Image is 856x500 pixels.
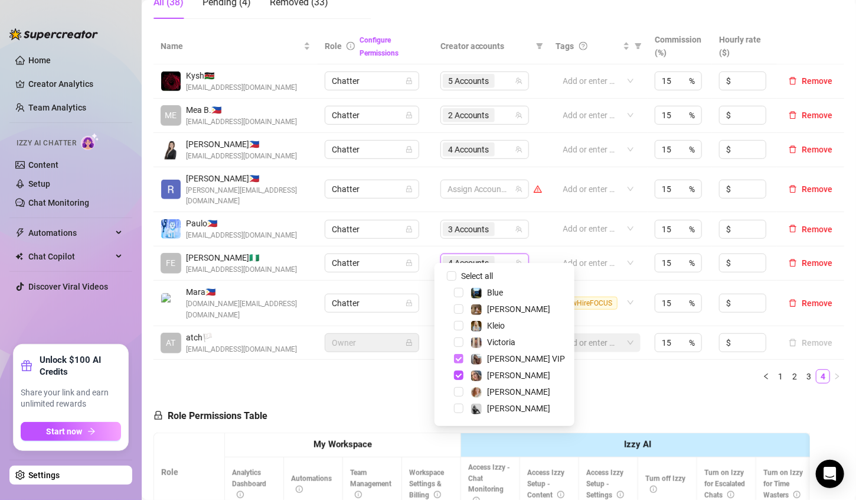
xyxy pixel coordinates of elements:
span: Select all [456,270,498,283]
span: arrow-right [87,427,96,436]
span: [PERSON_NAME][EMAIL_ADDRESS][DOMAIN_NAME] [186,185,311,207]
img: Kysh [161,72,181,91]
span: lock [406,259,413,267]
button: Remove [784,336,837,350]
span: Remove [802,145,832,154]
span: delete [789,225,797,233]
span: Access Izzy Setup - Settings [586,469,624,499]
span: lock [406,77,413,85]
span: ME [165,109,177,122]
span: Access Izzy Setup - Content [527,469,564,499]
span: Owner [332,334,412,352]
a: Team Analytics [28,103,86,112]
span: Share your link and earn unlimited rewards [21,387,121,410]
button: right [830,369,844,384]
span: filter [632,37,644,55]
span: Izzy AI Chatter [17,138,76,149]
span: 5 Accounts [448,74,489,87]
button: Remove [784,74,837,88]
span: lock [406,186,413,193]
strong: My Workspace [313,439,372,450]
a: Content [28,160,58,170]
img: Mara [161,293,181,313]
img: Jessa Cadiogan [161,140,181,160]
span: 4 Accounts [448,143,489,156]
span: atch 🏳️ [186,331,297,344]
a: 2 [788,370,801,383]
img: Grace Hunt [471,404,482,414]
span: info-circle [617,491,624,498]
th: Name [153,28,318,64]
span: Team Management [350,469,391,499]
span: 3 Accounts [448,223,489,236]
span: Chat Copilot [28,247,112,266]
span: Turn off Izzy [645,475,685,494]
a: 1 [774,370,787,383]
span: [PERSON_NAME] [487,387,550,397]
li: 3 [802,369,816,384]
span: 4 Accounts [443,256,495,270]
span: delete [789,259,797,267]
span: Remove [802,258,832,268]
span: lock [406,226,413,233]
span: Kysh 🇰🇪 [186,69,297,82]
li: Previous Page [759,369,773,384]
span: [EMAIL_ADDRESS][DOMAIN_NAME] [186,264,297,275]
span: team [515,186,522,193]
span: Automations [28,223,112,242]
a: Home [28,56,51,65]
span: Chatter [332,180,412,198]
span: Turn on Izzy for Escalated Chats [704,469,745,499]
span: info-circle [650,486,657,493]
img: Brooke [471,304,482,315]
span: question-circle [579,42,587,50]
span: 2 Accounts [443,108,495,122]
span: Select tree node [454,321,463,330]
span: Remove [802,111,832,120]
span: filter [536,43,543,50]
span: lock [406,146,413,153]
th: Hourly rate ($) [712,28,777,64]
span: [EMAIL_ADDRESS][DOMAIN_NAME] [186,230,297,241]
span: Remove [802,225,832,234]
span: [PERSON_NAME] [487,404,550,413]
button: Remove [784,182,837,196]
span: Creator accounts [440,40,531,53]
span: Select tree node [454,304,463,314]
span: Paulo 🇵🇭 [186,217,297,230]
span: delete [789,77,797,85]
a: Creator Analytics [28,74,123,93]
span: lock [406,112,413,119]
a: Configure Permissions [360,36,398,57]
span: info-circle [237,491,244,498]
span: NewHireFOCUS [558,297,618,310]
span: [EMAIL_ADDRESS][DOMAIN_NAME] [186,151,297,162]
span: 5 Accounts [443,74,495,88]
span: team [515,259,522,267]
span: warning [534,185,542,193]
img: AI Chatter [81,133,99,150]
span: Select tree node [454,404,463,413]
span: Analytics Dashboard [232,469,266,499]
span: Kleio [487,321,505,330]
li: Next Page [830,369,844,384]
a: 3 [802,370,815,383]
span: Select tree node [454,288,463,297]
a: Chat Monitoring [28,198,89,207]
span: Victoria [487,337,515,347]
span: 4 Accounts [448,257,489,270]
span: gift [21,360,32,372]
span: [PERSON_NAME] VIP [487,354,565,363]
span: Chatter [332,220,412,238]
span: Workspace Settings & Billing [409,469,444,499]
img: Brian Cruzgarcia [161,180,181,199]
span: [DOMAIN_NAME][EMAIL_ADDRESS][DOMAIN_NAME] [186,298,311,321]
span: Chatter [332,141,412,158]
strong: Unlock $100 AI Credits [40,354,121,378]
span: filter [635,43,642,50]
li: 1 [773,369,788,384]
img: Paulo [161,219,181,239]
span: 2 Accounts [448,109,489,122]
img: Amy Pond [471,387,482,398]
span: [EMAIL_ADDRESS][DOMAIN_NAME] [186,344,297,355]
